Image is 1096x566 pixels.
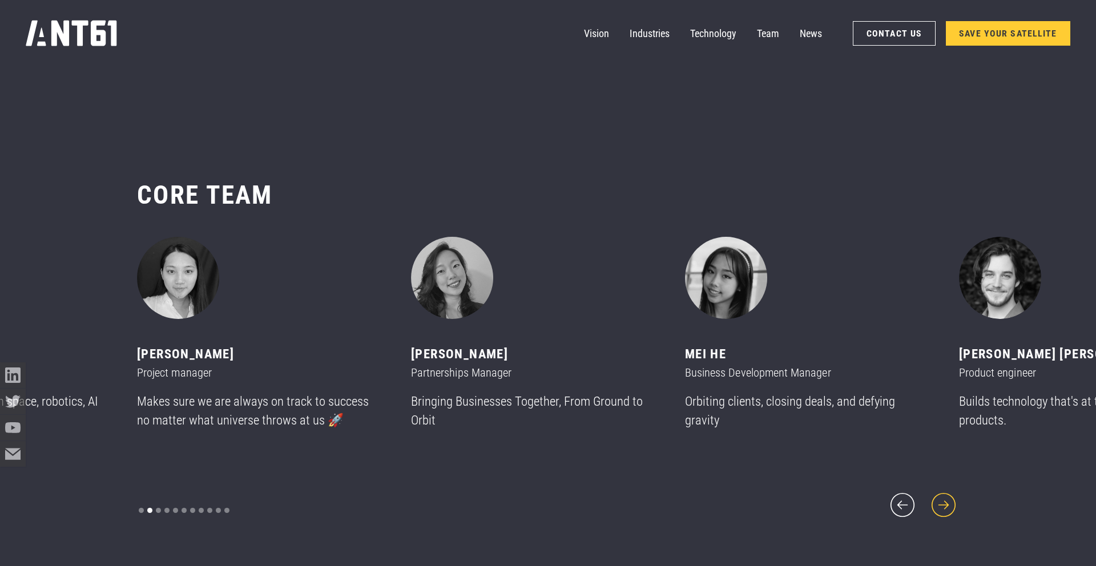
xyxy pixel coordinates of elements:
[137,364,380,381] div: Project manager
[685,237,959,439] div: 4 of 11
[411,345,654,364] div: [PERSON_NAME]
[137,345,380,364] div: [PERSON_NAME]
[207,508,212,513] div: Show slide 9 of 11
[137,179,630,211] h2: CORE team
[685,364,928,381] div: Business Development Manager
[928,490,959,520] div: next slide
[853,21,935,46] a: Contact Us
[190,508,195,513] div: Show slide 7 of 11
[137,237,411,439] div: 2 of 11
[164,508,170,513] div: Show slide 4 of 11
[685,392,928,431] p: Orbiting clients, closing deals, and defying gravity
[411,392,654,431] p: Bringing Businesses Together, From Ground to Orbit
[887,490,918,520] div: previous slide
[137,392,380,431] p: Makes sure we are always on track to success no matter what universe throws at us 🚀
[199,508,204,513] div: Show slide 8 of 11
[26,17,117,50] a: home
[182,508,187,513] div: Show slide 6 of 11
[584,21,609,46] a: Vision
[137,237,959,520] div: carousel
[411,364,654,381] div: Partnerships Manager
[685,345,928,364] div: MeI He
[139,508,144,513] div: Show slide 1 of 11
[757,21,779,46] a: Team
[630,21,670,46] a: Industries
[411,237,685,439] div: 3 of 11
[156,508,161,513] div: Show slide 3 of 11
[173,508,178,513] div: Show slide 5 of 11
[946,21,1070,46] a: SAVE YOUR SATELLITE
[147,508,152,513] div: Show slide 2 of 11
[224,508,229,513] div: Show slide 11 of 11
[800,21,822,46] a: News
[690,21,736,46] a: Technology
[216,508,221,513] div: Show slide 10 of 11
